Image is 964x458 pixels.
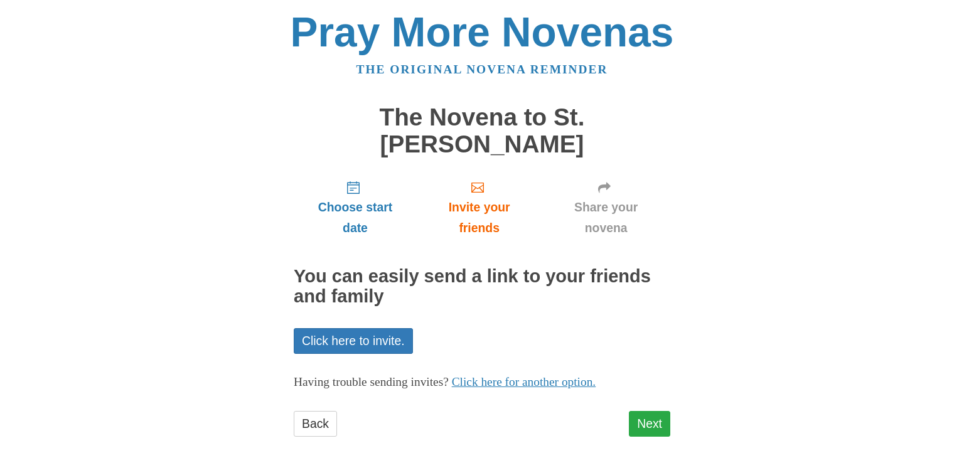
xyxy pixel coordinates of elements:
a: The original novena reminder [356,63,608,76]
h2: You can easily send a link to your friends and family [294,267,670,307]
span: Choose start date [306,197,404,238]
span: Invite your friends [429,197,529,238]
a: Pray More Novenas [291,9,674,55]
a: Click here to invite. [294,328,413,354]
h1: The Novena to St. [PERSON_NAME] [294,104,670,157]
a: Invite your friends [417,170,542,245]
span: Having trouble sending invites? [294,375,449,388]
a: Back [294,411,337,437]
a: Choose start date [294,170,417,245]
span: Share your novena [554,197,658,238]
a: Next [629,411,670,437]
a: Share your novena [542,170,670,245]
a: Click here for another option. [452,375,596,388]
